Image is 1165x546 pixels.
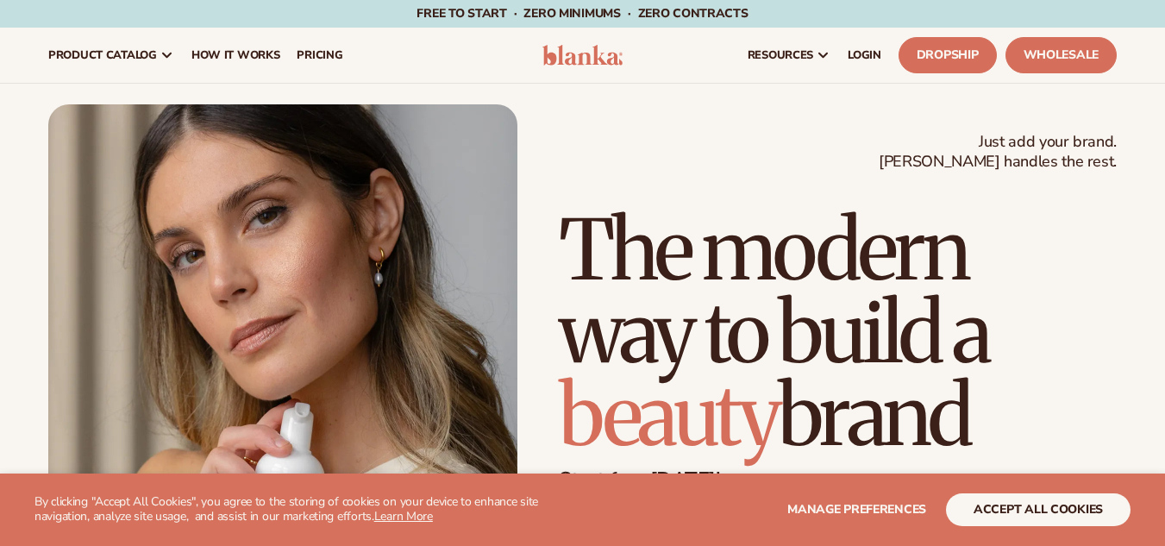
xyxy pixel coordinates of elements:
img: logo [542,45,623,66]
span: Manage preferences [787,501,926,518]
h1: The modern way to build a brand [559,209,1117,457]
span: pricing [297,48,342,62]
span: Free to start · ZERO minimums · ZERO contracts [417,5,748,22]
span: beauty [559,364,778,468]
a: Dropship [899,37,997,73]
a: LOGIN [839,28,890,83]
p: By clicking "Accept All Cookies", you agree to the storing of cookies on your device to enhance s... [34,495,575,524]
span: How It Works [191,48,280,62]
span: Just add your brand. [PERSON_NAME] handles the rest. [879,132,1117,173]
a: Learn More [374,508,433,524]
a: Wholesale [1005,37,1117,73]
span: resources [748,48,813,62]
a: pricing [288,28,351,83]
a: How It Works [183,28,289,83]
a: product catalog [40,28,183,83]
button: Manage preferences [787,493,926,526]
a: resources [739,28,839,83]
button: accept all cookies [946,493,1131,526]
p: Start free [DATE]! [559,468,1117,493]
span: product catalog [48,48,157,62]
span: LOGIN [848,48,881,62]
